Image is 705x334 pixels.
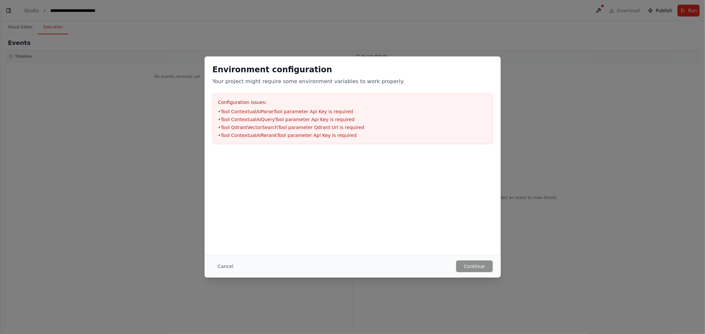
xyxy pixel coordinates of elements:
[213,64,493,75] h2: Environment configuration
[218,99,487,106] h3: Configuration issues:
[213,260,239,272] button: Cancel
[218,116,487,123] li: • Tool ContextualAIQueryTool parameter Api Key is required
[213,78,493,85] p: Your project might require some environment variables to work properly.
[218,132,487,139] li: • Tool ContextualAIRerankTool parameter Api Key is required
[218,124,487,131] li: • Tool QdrantVectorSearchTool parameter Qdrant Url is required
[456,260,493,272] button: Continue
[218,108,487,115] li: • Tool ContextualAIParseTool parameter Api Key is required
